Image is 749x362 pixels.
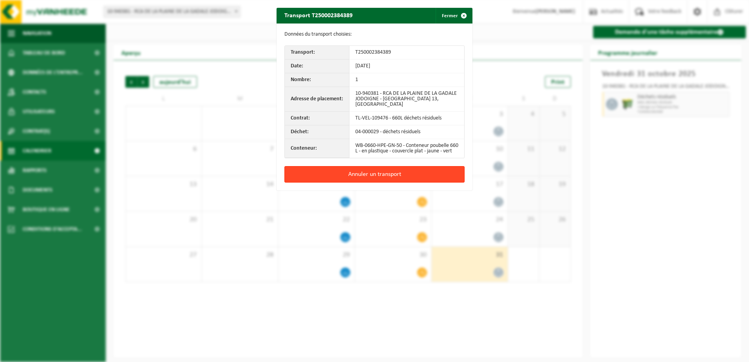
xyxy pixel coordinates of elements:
[349,73,464,87] td: 1
[285,125,349,139] th: Déchet:
[285,73,349,87] th: Nombre:
[277,8,360,23] h2: Transport T250002384389
[349,125,464,139] td: 04-000029 - déchets résiduels
[285,46,349,60] th: Transport:
[285,139,349,158] th: Conteneur:
[349,87,464,112] td: 10-940381 - RCA DE LA PLAINE DE LA GADALE JODOIGNE - [GEOGRAPHIC_DATA] 13,[GEOGRAPHIC_DATA]
[349,60,464,73] td: [DATE]
[284,31,465,38] p: Données du transport choisies:
[284,166,465,183] button: Annuler un transport
[349,139,464,158] td: WB-0660-HPE-GN-50 - Conteneur poubelle 660 L - en plastique - couvercle plat - jaune - vert
[285,112,349,125] th: Contrat:
[349,46,464,60] td: T250002384389
[436,8,472,24] button: Fermer
[349,112,464,125] td: TL-VEL-109476 - 660L déchets résiduels
[285,60,349,73] th: Date:
[285,87,349,112] th: Adresse de placement:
